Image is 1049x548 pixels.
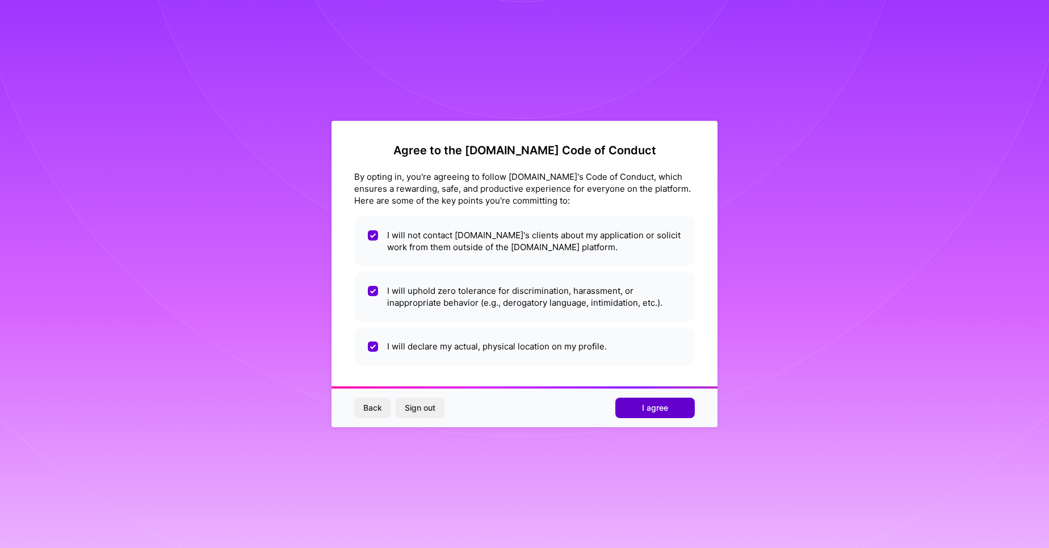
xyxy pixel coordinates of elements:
li: I will uphold zero tolerance for discrimination, harassment, or inappropriate behavior (e.g., der... [354,271,695,322]
span: I agree [642,402,668,414]
span: Sign out [405,402,435,414]
li: I will not contact [DOMAIN_NAME]'s clients about my application or solicit work from them outside... [354,216,695,267]
li: I will declare my actual, physical location on my profile. [354,327,695,366]
button: I agree [615,398,695,418]
h2: Agree to the [DOMAIN_NAME] Code of Conduct [354,144,695,157]
span: Back [363,402,382,414]
button: Sign out [396,398,444,418]
div: By opting in, you're agreeing to follow [DOMAIN_NAME]'s Code of Conduct, which ensures a rewardin... [354,171,695,206]
button: Back [354,398,391,418]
